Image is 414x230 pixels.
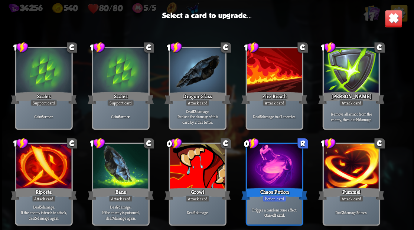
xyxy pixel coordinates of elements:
[297,42,308,53] div: C
[248,114,300,119] p: Deal damage to all enemies.
[13,41,28,53] div: 1
[339,195,363,202] div: Attack card
[17,114,70,119] p: Gain armor.
[88,186,154,201] div: Bane
[117,204,118,210] b: 7
[244,41,259,53] div: 1
[30,99,57,106] div: Support card
[167,41,182,53] div: 1
[164,186,231,201] div: Growl
[108,195,133,202] div: Attack card
[241,186,307,201] div: Chaos Potion
[320,137,336,149] div: 1
[244,137,259,149] div: 0
[248,207,300,213] p: Trigger a random rune effect.
[193,210,195,215] b: 4
[144,42,154,53] div: C
[318,90,384,105] div: [PERSON_NAME]
[342,210,344,215] b: 2
[241,90,307,105] div: Fire Breath
[32,195,56,202] div: Attack card
[325,111,377,122] p: Remove all armor from the enemy, then deal damage.
[357,117,359,122] b: 4
[167,137,182,149] div: 0
[13,137,28,149] div: 1
[17,204,70,220] p: Deal damage. If the enemy intends to attack, deal damage again.
[262,99,286,106] div: Attack card
[263,195,286,202] div: Potion card
[35,215,37,221] b: 5
[264,212,284,218] b: One-off card.
[221,138,231,149] div: C
[39,204,42,210] b: 5
[185,99,209,106] div: Attack card
[185,195,209,202] div: Attack card
[164,90,231,105] div: Dragon Glass
[11,186,77,201] div: Riposte
[162,11,252,19] h3: Select a card to upgrade...
[118,114,120,119] b: 6
[384,10,402,27] img: close-button.png
[90,137,105,149] div: 1
[107,99,134,106] div: Support card
[339,99,363,106] div: Attack card
[192,109,196,114] b: 12
[374,42,385,53] div: C
[171,109,224,125] p: Deal damage. Reduce the damage of this card by 2 this battle.
[11,90,77,105] div: Scales
[90,41,105,53] div: 1
[144,138,154,149] div: C
[94,204,147,220] p: Deal damage. If the enemy is poisoned, deal damage again.
[94,114,147,119] p: Gain armor.
[221,42,231,53] div: C
[374,138,385,149] div: C
[112,215,114,221] b: 7
[297,138,308,149] div: R
[88,90,154,105] div: Scales
[171,210,224,215] p: Deal damage.
[67,42,77,53] div: C
[325,210,377,215] p: Deal damage times.
[318,186,384,201] div: Pummel
[320,41,336,53] div: 1
[41,114,43,119] b: 6
[67,138,77,149] div: C
[260,114,262,119] b: 6
[356,210,358,215] b: 3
